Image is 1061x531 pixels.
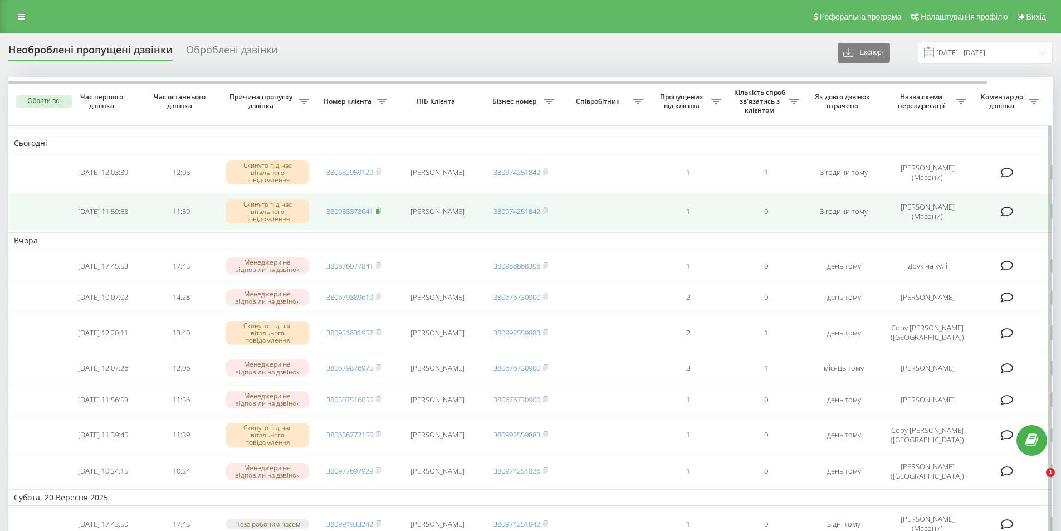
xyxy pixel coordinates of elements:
a: 380974251842 [493,519,540,529]
td: [DATE] 12:07:26 [64,353,142,383]
div: Скинуто під час вітального повідомлення [226,321,309,345]
iframe: Intercom live chat [1023,468,1050,495]
a: 380676730900 [493,394,540,405]
span: Бізнес номер [487,97,544,106]
td: 0 [727,251,805,281]
a: 380974251842 [493,206,540,216]
td: [DATE] 12:20:11 [64,314,142,351]
td: місяць тому [805,353,883,383]
div: Скинуто під час вітального повідомлення [226,160,309,185]
td: 0 [727,417,805,454]
a: 380974251826 [493,466,540,476]
span: Коментар до дзвінка [977,92,1029,110]
td: 2 [649,314,727,351]
a: 380988868306 [493,261,540,271]
td: [PERSON_NAME] [393,314,482,351]
div: Скинуто під час вітального повідомлення [226,423,309,447]
td: [PERSON_NAME] [393,283,482,313]
span: Час першого дзвінка [73,92,133,110]
a: 380679876975 [326,363,373,373]
button: Обрати всі [16,95,72,108]
td: [DATE] 11:59:53 [64,193,142,230]
td: 12:03 [142,154,220,191]
td: 2 [649,283,727,313]
td: 10:34 [142,456,220,487]
a: 380992559883 [493,328,540,338]
td: 0 [727,283,805,313]
div: Менеджери не відповіли на дзвінок [226,257,309,274]
span: ПІБ Клієнта [402,97,472,106]
td: [PERSON_NAME] ([GEOGRAPHIC_DATA]) [883,456,972,487]
span: 1 [1046,468,1055,477]
span: Як довго дзвінок втрачено [814,92,874,110]
td: Друк на кулі [883,251,972,281]
td: 11:59 [142,193,220,230]
span: Реферальна програма [820,12,902,21]
td: день тому [805,251,883,281]
td: [DATE] 10:07:02 [64,283,142,313]
a: 380931831957 [326,328,373,338]
td: день тому [805,417,883,454]
a: 380638772155 [326,430,373,440]
a: 380676077841 [326,261,373,271]
td: [PERSON_NAME] (Масони) [883,154,972,191]
td: 0 [727,456,805,487]
span: Назва схеми переадресації [888,92,956,110]
a: 380992559883 [493,430,540,440]
td: 3 години тому [805,154,883,191]
div: Необроблені пропущені дзвінки [8,44,173,61]
td: 17:45 [142,251,220,281]
td: 3 години тому [805,193,883,230]
td: [DATE] 12:03:39 [64,154,142,191]
td: 1 [649,193,727,230]
td: 0 [727,193,805,230]
span: Кількість спроб зв'язатись з клієнтом [732,88,789,114]
td: 1 [727,353,805,383]
td: 1 [649,385,727,415]
a: 380974251842 [493,167,540,177]
td: 11:56 [142,385,220,415]
div: Поза робочим часом [226,519,309,529]
td: день тому [805,456,883,487]
a: 380991933242 [326,519,373,529]
div: Менеджери не відповіли на дзвінок [226,463,309,480]
td: 1 [649,154,727,191]
a: 380632959129 [326,167,373,177]
span: Час останнього дзвінка [151,92,211,110]
span: Пропущених від клієнта [654,92,711,110]
td: 13:40 [142,314,220,351]
div: Менеджери не відповіли на дзвінок [226,289,309,306]
td: 1 [727,154,805,191]
td: [DATE] 11:39:45 [64,417,142,454]
button: Експорт [838,43,890,63]
td: [PERSON_NAME] [393,193,482,230]
td: [DATE] 11:56:53 [64,385,142,415]
td: Copy [PERSON_NAME] ([GEOGRAPHIC_DATA]) [883,314,972,351]
td: 1 [649,251,727,281]
span: Вихід [1026,12,1046,21]
td: день тому [805,314,883,351]
td: Copy [PERSON_NAME] ([GEOGRAPHIC_DATA]) [883,417,972,454]
span: Причина пропуску дзвінка [226,92,299,110]
td: [PERSON_NAME] [393,353,482,383]
td: [PERSON_NAME] [393,417,482,454]
span: Налаштування профілю [921,12,1008,21]
a: 380988878641 [326,206,373,216]
td: день тому [805,385,883,415]
a: 380676730900 [493,363,540,373]
td: [DATE] 17:45:53 [64,251,142,281]
div: Менеджери не відповіли на дзвінок [226,391,309,408]
td: 0 [727,385,805,415]
td: [PERSON_NAME] [883,353,972,383]
td: 14:28 [142,283,220,313]
td: [PERSON_NAME] [883,385,972,415]
span: Співробітник [565,97,633,106]
td: 1 [727,314,805,351]
a: 380676730900 [493,292,540,302]
td: 1 [649,417,727,454]
a: 380977697929 [326,466,373,476]
a: 380507516055 [326,394,373,405]
td: 12:06 [142,353,220,383]
td: 11:39 [142,417,220,454]
td: [PERSON_NAME] [393,154,482,191]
